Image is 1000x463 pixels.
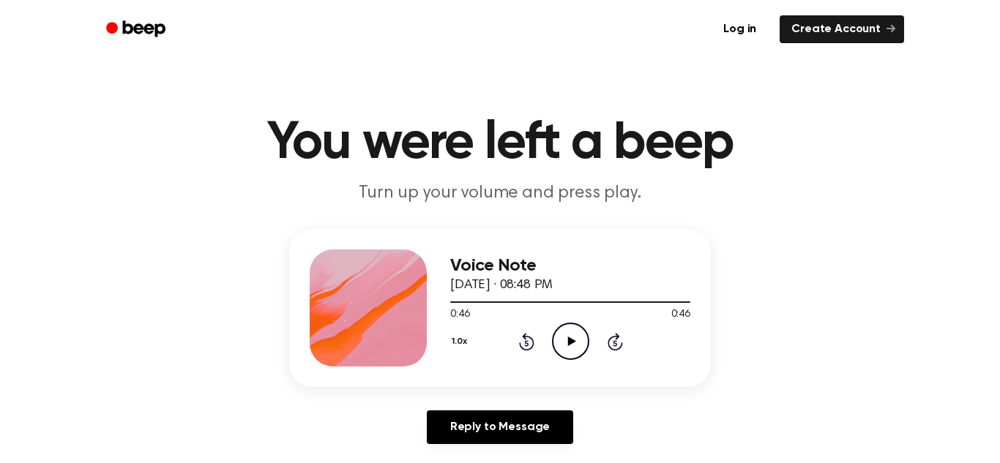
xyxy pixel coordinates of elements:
h1: You were left a beep [125,117,875,170]
p: Turn up your volume and press play. [219,181,781,206]
h3: Voice Note [450,256,690,276]
span: [DATE] · 08:48 PM [450,279,553,292]
span: 0:46 [671,307,690,323]
span: 0:46 [450,307,469,323]
a: Reply to Message [427,410,573,444]
a: Create Account [780,15,904,43]
button: 1.0x [450,329,472,354]
a: Beep [96,15,179,44]
a: Log in [709,12,771,46]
